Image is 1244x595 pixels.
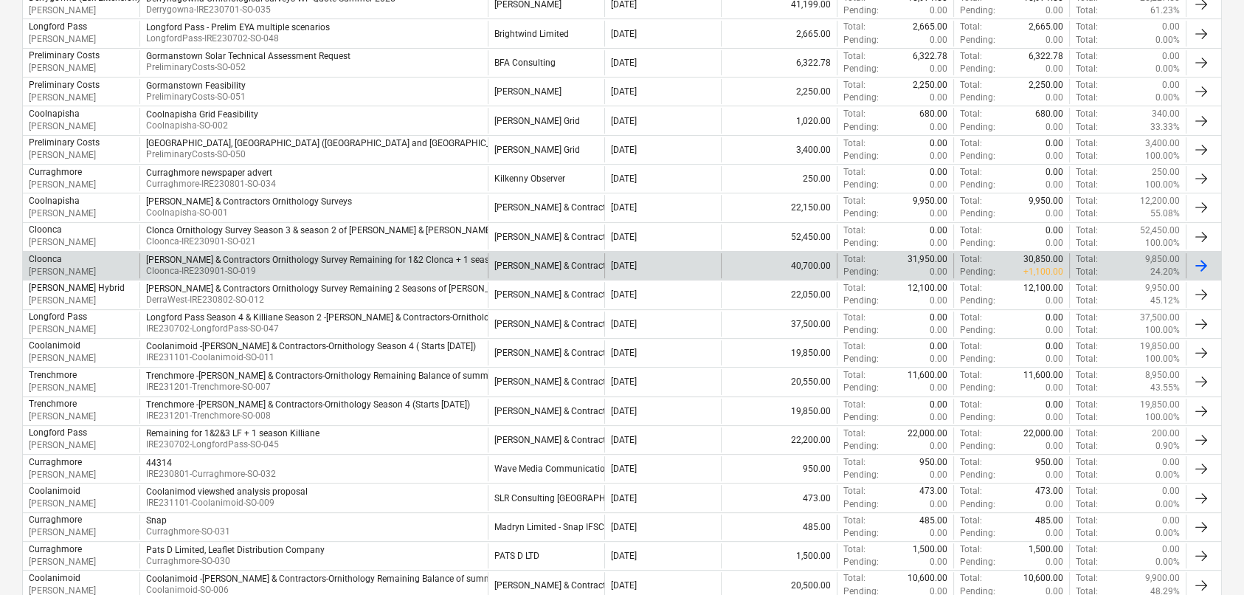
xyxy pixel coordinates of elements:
p: [PERSON_NAME] [29,33,96,46]
p: 37,500.00 [1140,312,1180,324]
p: Total : [1076,150,1098,162]
p: Total : [1076,195,1098,207]
p: 0.00 [1046,34,1063,47]
p: Pending : [960,179,995,191]
iframe: Chat Widget [1170,524,1244,595]
div: Curraghmore newspaper advert [146,168,276,178]
p: 100.00% [1145,411,1180,424]
div: John Murphy & Contractors [494,202,618,213]
p: 680.00 [919,108,947,120]
p: Total : [1076,399,1098,411]
p: Total : [1076,166,1098,179]
p: 100.00% [1145,324,1180,337]
p: 55.08% [1150,207,1180,220]
p: 0.00 [1046,411,1063,424]
p: Total : [1076,92,1098,104]
div: 2,665.00 [721,21,837,46]
p: Total : [843,21,865,33]
div: Fehily Timoney [494,86,561,97]
p: 24.20% [1150,266,1180,278]
p: Pending : [960,382,995,394]
p: IRE230702-LongfordPass-SO-045 [146,438,319,451]
p: Pending : [843,411,879,424]
p: PreliminaryCosts-SO-052 [146,61,350,74]
p: 0.00 [930,266,947,278]
p: LongfordPass-IRE230702-SO-048 [146,32,330,45]
div: [DATE] [611,173,637,184]
div: Derra West Hybrid [29,283,125,293]
div: 485.00 [721,515,837,540]
div: Mullan Grid [494,116,580,126]
p: [PERSON_NAME] [29,295,125,307]
div: 6,322.78 [721,50,837,75]
div: John Murphy & Contractors [494,319,618,329]
p: Total : [1076,50,1098,63]
p: 9,950.00 [913,195,947,207]
p: Pending : [843,34,879,47]
p: Total : [960,282,982,295]
p: Total : [1076,4,1098,17]
p: 0.00 [930,121,947,134]
p: [PERSON_NAME] [29,236,96,249]
div: [DATE] [611,406,637,416]
p: Coolnapisha-SO-001 [146,207,352,219]
div: Cloonca [29,254,96,264]
p: Total : [1076,79,1098,92]
p: [PERSON_NAME] [29,62,100,75]
div: [DATE] [611,232,637,242]
p: Total : [960,224,982,237]
p: Pending : [843,353,879,365]
div: Trenchmore -[PERSON_NAME] & Contractors-Ornithology Remaining Balance of summarized Season 1,2,3 ... [146,371,621,381]
p: 0.00 [930,440,947,453]
div: Longford Pass - Prelim EYA multiple scenarios [146,22,330,32]
p: 0.00 [1046,382,1063,394]
p: Pending : [960,34,995,47]
p: Total : [1076,340,1098,353]
div: Preliminary Costs [29,50,100,61]
p: 0.00 [930,324,947,337]
p: 6,322.78 [913,50,947,63]
p: Total : [960,137,982,150]
p: 61.23% [1150,4,1180,17]
p: IRE231101-Coolanimoid-SO-011 [146,351,476,364]
p: 0.00% [1155,92,1180,104]
div: 40,700.00 [721,253,837,278]
div: 950.00 [721,456,837,481]
p: Pending : [843,237,879,250]
div: [PERSON_NAME] & Contractors Ornithology Survey Remaining for 1&2 Clonca + 1 season of [PERSON_NAM... [146,255,656,265]
p: Total : [1076,369,1098,382]
p: 0.00 [1046,340,1063,353]
p: Total : [1076,108,1098,120]
p: Pending : [843,150,879,162]
p: Pending : [960,121,995,134]
div: Longford Pass Season 4 & Killiane Season 2 -[PERSON_NAME] & Contractors-Ornithology Survey [146,312,528,323]
p: Total : [1076,137,1098,150]
p: 0.00 [1046,166,1063,179]
div: 37,500.00 [721,312,837,337]
p: Total : [1076,324,1098,337]
p: Total : [1076,237,1098,250]
p: 0.00 [1162,79,1180,92]
p: 0.00 [1046,224,1063,237]
p: Total : [843,108,865,120]
p: IRE230702-LongfordPass-SO-047 [146,323,528,335]
p: Total : [843,166,865,179]
p: Total : [1076,63,1098,75]
p: Total : [843,224,865,237]
div: [DATE] [611,319,637,329]
div: [DATE] [611,29,637,39]
p: 0.00 [1046,63,1063,75]
p: Pending : [960,266,995,278]
p: 0.00% [1155,34,1180,47]
p: 0.00 [1046,121,1063,134]
div: [DATE] [611,86,637,97]
p: 340.00 [1152,108,1180,120]
p: Pending : [960,150,995,162]
div: [PERSON_NAME] & Contractors Ornithology Survey Remaining 2 Seasons of [PERSON_NAME] & season 1 [P... [146,283,654,294]
div: Curraghmore [29,167,96,177]
p: 9,950.00 [1029,195,1063,207]
p: [PERSON_NAME] [29,439,96,452]
p: Pending : [960,411,995,424]
p: 19,850.00 [1140,340,1180,353]
p: 43.55% [1150,382,1180,394]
